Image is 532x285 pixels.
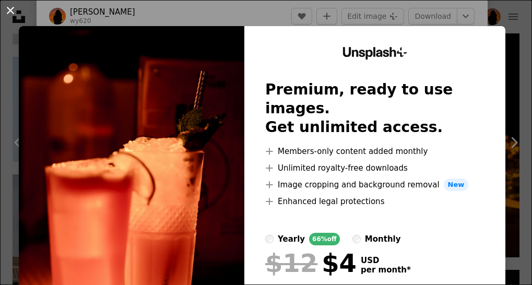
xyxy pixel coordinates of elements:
li: Enhanced legal protections [265,195,484,208]
div: $4 [265,250,357,277]
div: monthly [365,233,401,245]
div: yearly [278,233,305,245]
span: $12 [265,250,317,277]
input: yearly66%off [265,235,274,243]
span: New [444,179,469,191]
li: Members-only content added monthly [265,145,484,158]
span: per month * [361,265,411,275]
li: Unlimited royalty-free downloads [265,162,484,174]
input: monthly [352,235,361,243]
li: Image cropping and background removal [265,179,484,191]
span: USD [361,256,411,265]
h2: Premium, ready to use images. Get unlimited access. [265,80,484,137]
div: 66% off [309,233,340,245]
